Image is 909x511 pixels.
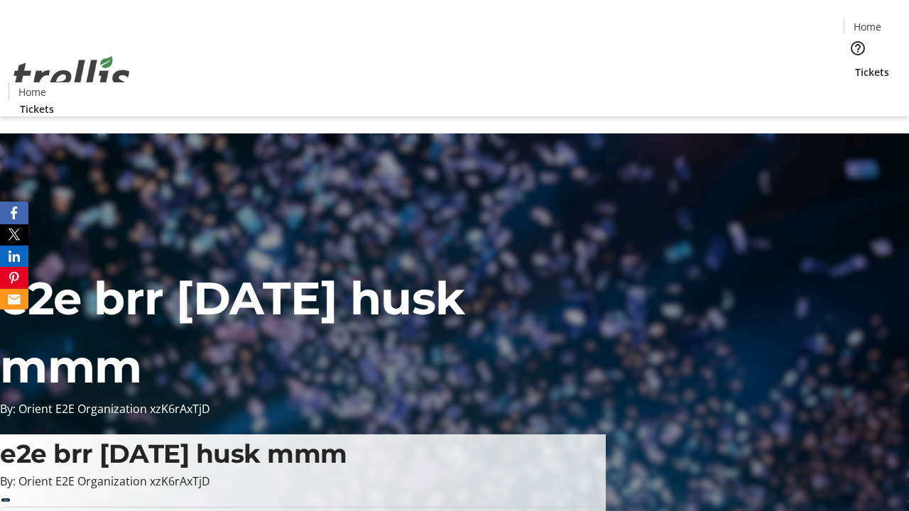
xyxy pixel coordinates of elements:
[844,19,890,34] a: Home
[844,79,872,108] button: Cart
[18,84,46,99] span: Home
[854,19,881,34] span: Home
[9,84,55,99] a: Home
[20,101,54,116] span: Tickets
[855,65,889,79] span: Tickets
[844,34,872,62] button: Help
[9,101,65,116] a: Tickets
[844,65,900,79] a: Tickets
[9,40,135,111] img: Orient E2E Organization xzK6rAxTjD's Logo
